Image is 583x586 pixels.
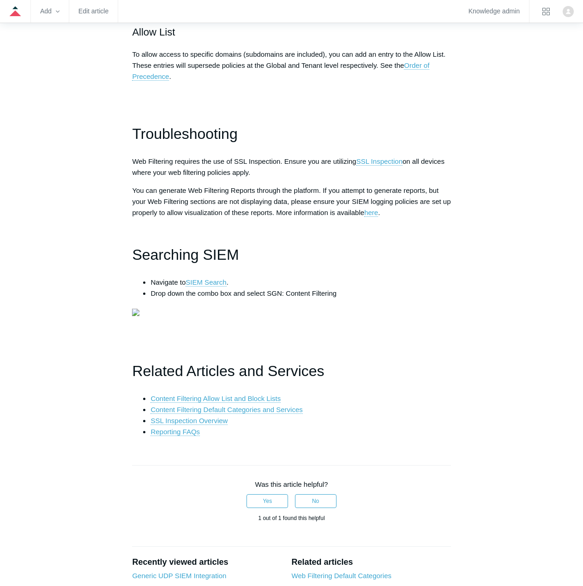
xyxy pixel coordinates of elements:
a: Generic UDP SIEM Integration [132,572,226,580]
a: Edit article [78,9,108,14]
h2: Related articles [292,556,451,568]
a: Knowledge admin [469,9,520,14]
h1: Searching SIEM [132,243,451,267]
span: 1 out of 1 found this helpful [258,515,325,521]
p: You can generate Web Filtering Reports through the platform. If you attempt to generate reports, ... [132,185,451,218]
a: SSL Inspection Overview [150,417,228,425]
a: SSL Inspection [356,157,403,166]
p: Web Filtering requires the use of SSL Inspection. Ensure you are utilizing on all devices where y... [132,156,451,178]
button: This article was helpful [246,494,288,508]
a: Content Filtering Default Categories and Services [150,406,302,414]
li: Drop down the combo box and select SGN: Content Filtering [150,288,451,299]
a: SIEM Search [186,278,226,287]
span: Was this article helpful? [255,480,328,488]
a: Order of Precedence [132,61,429,81]
a: Reporting FAQs [150,428,200,436]
button: This article was not helpful [295,494,337,508]
h2: Recently viewed articles [132,556,282,568]
zd-hc-trigger: Click your profile icon to open the profile menu [563,6,574,17]
p: To allow access to specific domains (subdomains are included), you can add an entry to the Allow ... [132,49,451,82]
h2: Allow List [132,24,451,40]
a: here [364,209,378,217]
img: user avatar [563,6,574,17]
img: 23077963538067 [132,309,139,316]
a: Web Filtering Default Categories [292,572,392,580]
h1: Troubleshooting [132,122,451,146]
h1: Related Articles and Services [132,359,451,383]
li: Navigate to . [150,277,451,288]
a: Content Filtering Allow List and Block Lists [150,395,281,403]
zd-hc-trigger: Add [40,9,60,14]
